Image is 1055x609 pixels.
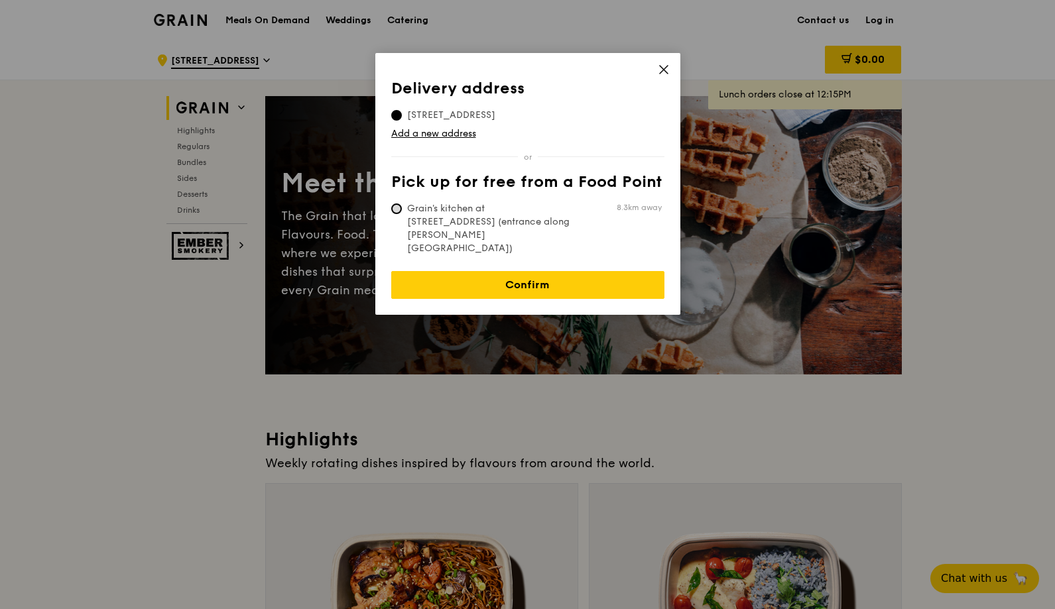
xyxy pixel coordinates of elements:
a: Add a new address [391,127,664,140]
th: Pick up for free from a Food Point [391,173,664,197]
span: 8.3km away [617,202,662,213]
th: Delivery address [391,80,664,103]
input: [STREET_ADDRESS] [391,110,402,121]
span: [STREET_ADDRESS] [391,109,511,122]
input: Grain's kitchen at [STREET_ADDRESS] (entrance along [PERSON_NAME][GEOGRAPHIC_DATA])8.3km away [391,203,402,214]
a: Confirm [391,271,664,299]
span: Grain's kitchen at [STREET_ADDRESS] (entrance along [PERSON_NAME][GEOGRAPHIC_DATA]) [391,202,589,255]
